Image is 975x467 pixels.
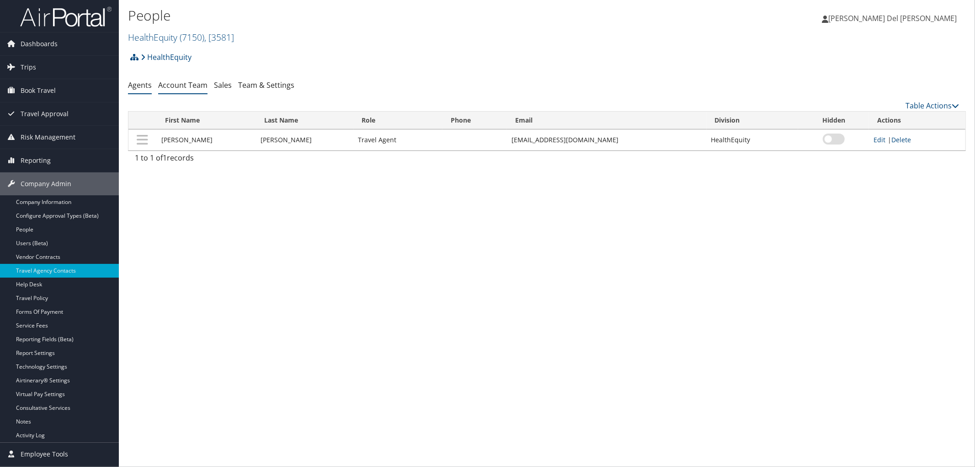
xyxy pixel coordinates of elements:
span: Employee Tools [21,443,68,466]
th: Phone [442,112,506,129]
h1: People [128,6,687,25]
span: Book Travel [21,79,56,102]
td: [PERSON_NAME] [256,129,354,150]
div: 1 to 1 of records [135,152,330,168]
span: Trips [21,56,36,79]
span: [PERSON_NAME] Del [PERSON_NAME] [828,13,957,23]
th: Last Name [256,112,354,129]
th: First Name [157,112,256,129]
th: : activate to sort column ascending [128,112,157,129]
a: Delete [891,135,911,144]
img: airportal-logo.png [20,6,112,27]
span: , [ 3581 ] [204,31,234,43]
th: Role [354,112,443,129]
span: Dashboards [21,32,58,55]
a: Agents [128,80,152,90]
span: 1 [163,153,167,163]
a: [PERSON_NAME] Del [PERSON_NAME] [822,5,966,32]
a: HealthEquity [128,31,234,43]
span: ( 7150 ) [180,31,204,43]
span: Company Admin [21,172,71,195]
td: [EMAIL_ADDRESS][DOMAIN_NAME] [507,129,707,150]
a: Table Actions [906,101,959,111]
span: Reporting [21,149,51,172]
th: Email [507,112,707,129]
a: Sales [214,80,232,90]
th: Actions [869,112,965,129]
a: HealthEquity [141,48,192,66]
a: Team & Settings [238,80,294,90]
a: Edit [874,135,885,144]
td: | [869,129,965,150]
a: Account Team [158,80,208,90]
th: Division [707,112,799,129]
th: Hidden [798,112,869,129]
td: [PERSON_NAME] [157,129,256,150]
td: Travel Agent [354,129,443,150]
span: Risk Management [21,126,75,149]
span: Travel Approval [21,102,69,125]
td: HealthEquity [707,129,799,150]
